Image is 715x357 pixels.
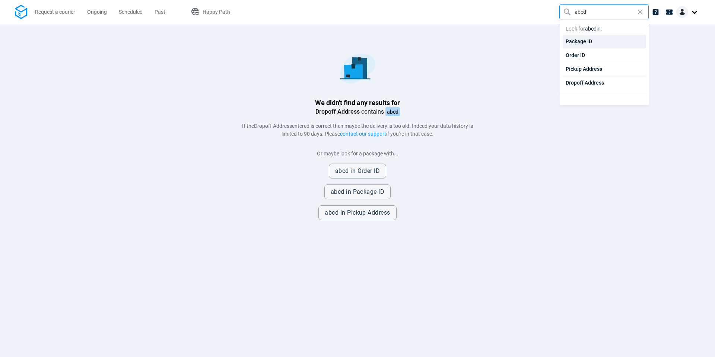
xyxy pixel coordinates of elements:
[346,189,351,195] span: in
[329,164,386,178] button: abcd in Order ID
[335,168,380,174] span: abcd
[331,189,384,195] span: abcd
[563,48,646,62] div: Order ID
[87,9,107,15] span: Ongoing
[560,20,649,32] div: Look for in:
[325,210,390,216] span: abcd
[324,184,391,199] button: abcd in Package ID
[203,9,230,15] span: Happy Path
[242,123,473,137] span: If the entered is correct then maybe the delivery is too old. Indeed your data history is limited...
[385,107,400,116] span: abcd
[585,26,597,32] span: abcd
[318,205,396,220] button: abcd in Pickup Address
[340,131,386,137] span: contact our support
[254,123,292,129] span: Dropoff Address
[575,5,635,19] input: Find your Package
[353,189,385,195] span: Package ID
[119,9,143,15] span: Scheduled
[350,168,356,174] span: in
[317,151,398,157] span: Or maybe look for a package with...
[563,62,646,76] div: Pickup Address
[340,210,346,216] span: in
[676,6,688,18] img: Client
[315,98,400,107] h1: We didn't find any results for
[35,9,75,15] span: Request a courier
[347,210,390,216] span: Pickup Address
[357,168,380,174] span: Order ID
[563,35,646,48] div: Package ID
[15,5,27,19] img: Logo
[566,97,643,102] span: Your data history is limited to 90 days.
[155,9,165,15] span: Past
[361,108,384,115] span: contains
[340,54,375,83] img: No results found
[563,76,646,90] div: Dropoff Address
[315,108,360,115] span: Dropoff Address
